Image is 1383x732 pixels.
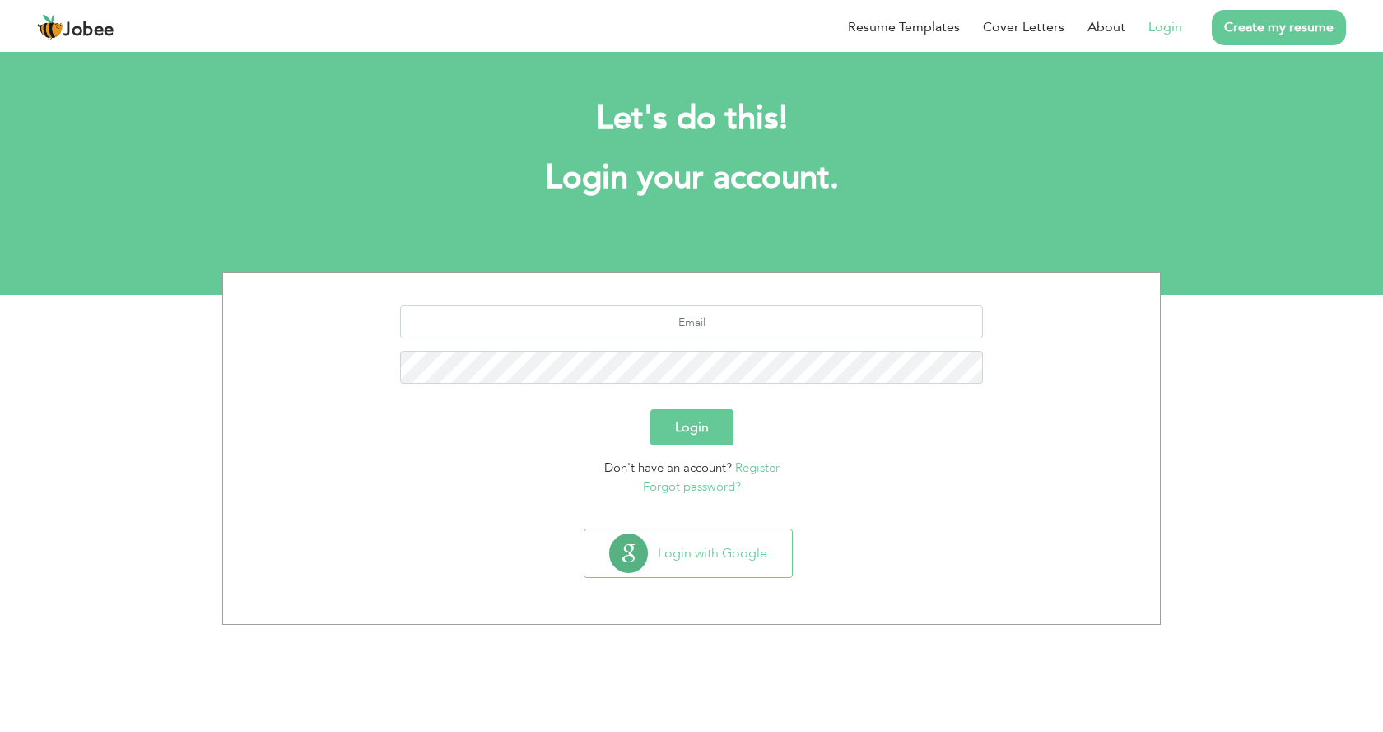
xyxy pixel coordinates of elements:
[735,459,780,476] a: Register
[643,478,741,495] a: Forgot password?
[247,156,1136,199] h1: Login your account.
[1148,17,1182,37] a: Login
[650,409,733,445] button: Login
[1087,17,1125,37] a: About
[37,14,63,40] img: jobee.io
[983,17,1064,37] a: Cover Letters
[37,14,114,40] a: Jobee
[584,529,792,577] button: Login with Google
[400,305,984,338] input: Email
[1212,10,1346,45] a: Create my resume
[604,459,732,476] span: Don't have an account?
[247,97,1136,140] h2: Let's do this!
[848,17,960,37] a: Resume Templates
[63,21,114,40] span: Jobee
